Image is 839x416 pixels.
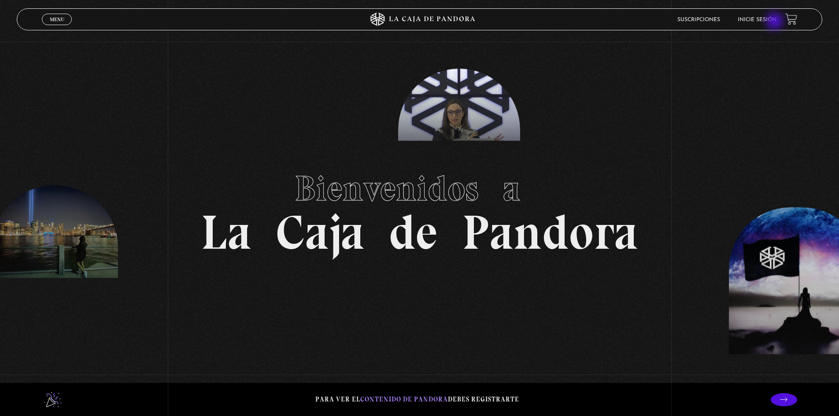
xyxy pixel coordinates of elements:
[50,17,64,22] span: Menu
[738,17,776,22] a: Inicie sesión
[360,395,448,403] span: contenido de Pandora
[785,13,797,25] a: View your shopping cart
[47,24,67,30] span: Cerrar
[201,160,638,257] h1: La Caja de Pandora
[315,394,519,405] p: Para ver el debes registrarte
[677,17,720,22] a: Suscripciones
[295,167,545,210] span: Bienvenidos a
